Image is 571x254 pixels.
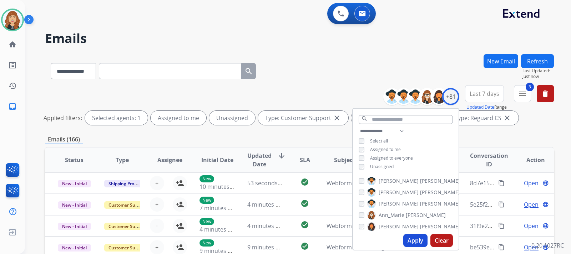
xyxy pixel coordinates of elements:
[8,40,17,49] mat-icon: home
[199,218,214,225] p: New
[484,54,518,68] button: New Email
[379,189,419,196] span: [PERSON_NAME]
[247,151,272,169] span: Updated Date
[151,111,206,125] div: Assigned to me
[448,111,519,125] div: Type: Reguard CS
[176,243,184,252] mat-icon: person_add
[541,89,550,98] mat-icon: delete
[58,201,91,209] span: New - Initial
[420,177,460,185] span: [PERSON_NAME]
[176,200,184,209] mat-icon: person_add
[521,54,554,68] button: Refresh
[470,151,508,169] span: Conversation ID
[498,201,505,208] mat-icon: content_copy
[199,197,214,204] p: New
[498,244,505,250] mat-icon: content_copy
[514,85,531,102] button: 3
[498,223,505,229] mat-icon: content_copy
[58,244,91,252] span: New - Initial
[503,114,511,122] mat-icon: close
[542,201,549,208] mat-icon: language
[104,201,151,209] span: Customer Support
[176,179,184,187] mat-icon: person_add
[524,200,539,209] span: Open
[518,89,527,98] mat-icon: menu
[327,243,488,251] span: Webform from [EMAIL_ADDRESS][DOMAIN_NAME] on [DATE]
[247,179,289,187] span: 53 seconds ago
[403,234,428,247] button: Apply
[277,151,286,160] mat-icon: arrow_downward
[522,74,554,79] span: Just now
[199,226,238,233] span: 4 minutes ago
[116,156,129,164] span: Type
[327,222,488,230] span: Webform from [EMAIL_ADDRESS][DOMAIN_NAME] on [DATE]
[258,111,348,125] div: Type: Customer Support
[247,222,285,230] span: 4 minutes ago
[45,31,554,46] h2: Emails
[370,155,413,161] span: Assigned to everyone
[524,179,539,187] span: Open
[420,189,460,196] span: [PERSON_NAME]
[498,180,505,186] mat-icon: content_copy
[157,156,182,164] span: Assignee
[8,102,17,111] mat-icon: inbox
[420,200,460,207] span: [PERSON_NAME]
[370,138,388,144] span: Select all
[155,200,158,209] span: +
[327,179,532,187] span: Webform from [PERSON_NAME][EMAIL_ADDRESS][DOMAIN_NAME] on [DATE]
[150,219,164,233] button: +
[176,222,184,230] mat-icon: person_add
[420,223,460,230] span: [PERSON_NAME]
[155,243,158,252] span: +
[522,68,554,74] span: Last Updated:
[524,222,539,230] span: Open
[44,114,82,122] p: Applied filters:
[85,111,148,125] div: Selected agents: 1
[351,111,445,125] div: Type: Shipping Protection
[300,199,309,208] mat-icon: check_circle
[104,223,151,230] span: Customer Support
[442,88,459,105] div: +81
[8,82,17,90] mat-icon: history
[2,10,22,30] img: avatar
[155,222,158,230] span: +
[199,175,214,182] p: New
[361,115,368,122] mat-icon: search
[247,201,285,208] span: 4 minutes ago
[406,212,446,219] span: [PERSON_NAME]
[379,200,419,207] span: [PERSON_NAME]
[542,223,549,229] mat-icon: language
[201,156,233,164] span: Initial Date
[199,183,241,191] span: 10 minutes ago
[379,177,419,185] span: [PERSON_NAME]
[58,223,91,230] span: New - Initial
[300,221,309,229] mat-icon: check_circle
[58,180,91,187] span: New - Initial
[379,212,404,219] span: Ann_Marie
[244,67,253,76] mat-icon: search
[333,114,341,122] mat-icon: close
[466,104,494,110] button: Updated Date
[334,156,355,164] span: Subject
[150,176,164,190] button: +
[542,180,549,186] mat-icon: language
[247,243,285,251] span: 9 minutes ago
[379,223,419,230] span: [PERSON_NAME]
[465,85,504,102] button: Last 7 days
[65,156,84,164] span: Status
[526,83,534,91] span: 3
[430,234,453,247] button: Clear
[466,104,507,110] span: Range
[300,242,309,250] mat-icon: check_circle
[45,135,83,144] p: Emails (166)
[470,92,499,95] span: Last 7 days
[199,204,238,212] span: 7 minutes ago
[104,244,151,252] span: Customer Support
[370,146,401,152] span: Assigned to me
[199,239,214,247] p: New
[209,111,255,125] div: Unassigned
[506,147,554,172] th: Action
[531,241,564,250] p: 0.20.1027RC
[8,61,17,69] mat-icon: list_alt
[150,197,164,212] button: +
